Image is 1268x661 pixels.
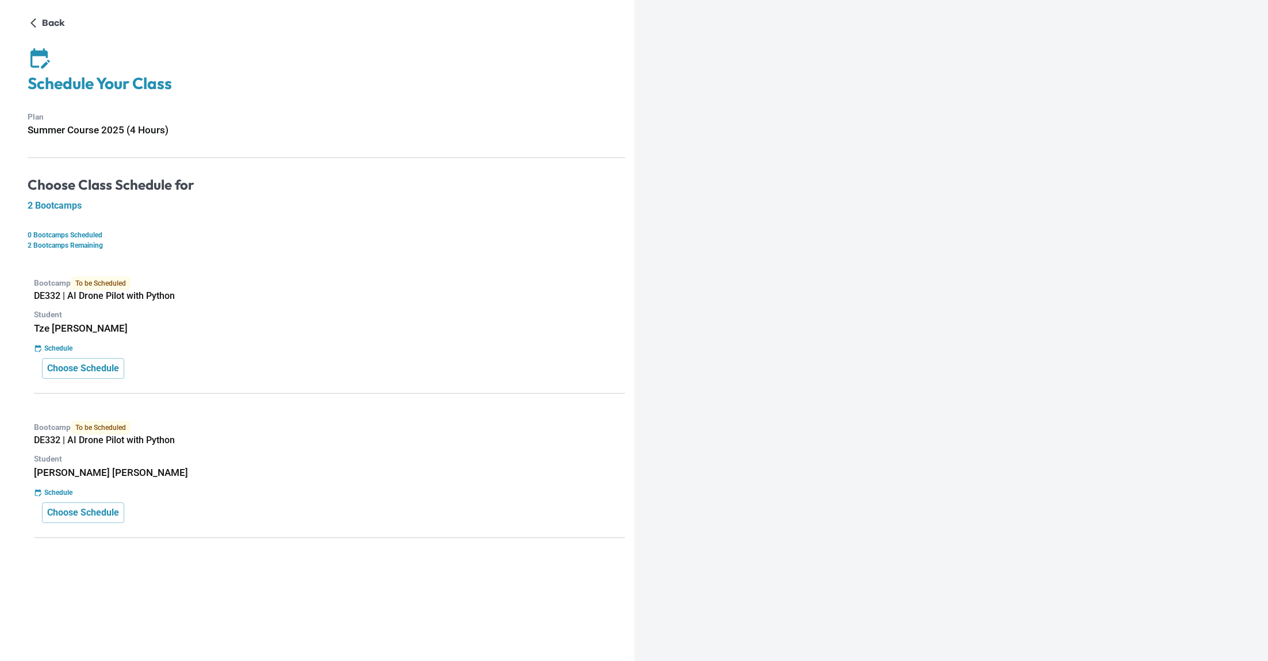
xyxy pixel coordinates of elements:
[34,290,625,302] h5: DE332 | AI Drone Pilot with Python
[34,321,625,336] h6: Tze [PERSON_NAME]
[28,14,70,32] button: Back
[42,502,124,523] button: Choose Schedule
[44,343,72,353] p: Schedule
[47,506,119,520] p: Choose Schedule
[34,421,625,435] p: Bootcamp
[42,16,65,30] p: Back
[34,276,625,290] p: Bootcamp
[28,122,625,138] h6: Summer Course 2025 (4 Hours)
[34,435,625,446] h5: DE332 | AI Drone Pilot with Python
[28,230,625,240] p: 0 Bootcamps Scheduled
[71,276,131,290] span: To be Scheduled
[71,421,131,435] span: To be Scheduled
[34,465,625,481] h6: [PERSON_NAME] [PERSON_NAME]
[28,111,625,123] p: Plan
[28,240,625,251] p: 2 Bootcamps Remaining
[44,487,72,498] p: Schedule
[42,358,124,379] button: Choose Schedule
[34,453,625,465] p: Student
[28,200,625,212] h5: 2 Bootcamps
[28,176,625,194] h4: Choose Class Schedule for
[34,309,625,321] p: Student
[28,74,625,94] h4: Schedule Your Class
[47,362,119,375] p: Choose Schedule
